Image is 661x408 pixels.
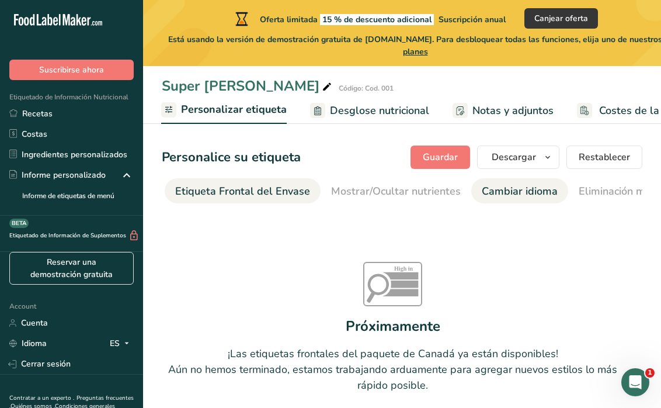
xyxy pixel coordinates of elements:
a: Notas y adjuntos [453,98,554,124]
span: Personalizar etiqueta [181,102,287,117]
button: Suscribirse ahora [9,60,134,80]
iframe: Intercom live chat [621,368,649,396]
button: Guardar [410,146,470,169]
div: ES [110,337,134,351]
button: Descargar [477,146,559,169]
a: Desglose nutricional [310,98,429,124]
span: Canjear oferta [534,12,588,25]
div: Código: Cod. 001 [339,83,394,94]
div: Cambiar idioma [482,184,558,199]
tspan: Sodium [394,289,413,296]
span: Suscribirse ahora [39,64,104,76]
span: Desglose nutricional [330,103,429,119]
span: planes [403,46,428,57]
div: Etiqueta Frontal del Envase [175,184,310,199]
div: Informe personalizado [9,169,106,181]
h1: Personalice su etiqueta [162,148,301,167]
div: ¡Las etiquetas frontales del paquete de Canadá ya están disponibles! Aún no hemos terminado, esta... [162,346,624,393]
span: Descargar [492,150,536,164]
span: Guardar [423,150,458,164]
div: Super [PERSON_NAME] [162,75,334,96]
span: Suscripción anual [439,14,506,25]
tspan: High in [394,265,413,271]
div: BETA [9,219,29,228]
a: Idioma [9,333,47,354]
a: Reservar una demostración gratuita [9,252,134,285]
div: Próximamente [346,316,440,337]
div: Mostrar/Ocultar nutrientes [331,184,461,199]
a: Contratar a un experto . [9,394,74,402]
tspan: Sat fat [394,273,411,279]
button: Restablecer [566,146,642,169]
tspan: Sugars [394,281,412,287]
span: Notas y adjuntos [472,103,554,119]
button: Canjear oferta [524,8,598,29]
div: Oferta limitada [233,12,506,26]
span: Restablecer [579,150,630,164]
span: 15 % de descuento adicional [320,14,434,25]
span: 1 [645,368,655,378]
a: Personalizar etiqueta [161,96,287,125]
